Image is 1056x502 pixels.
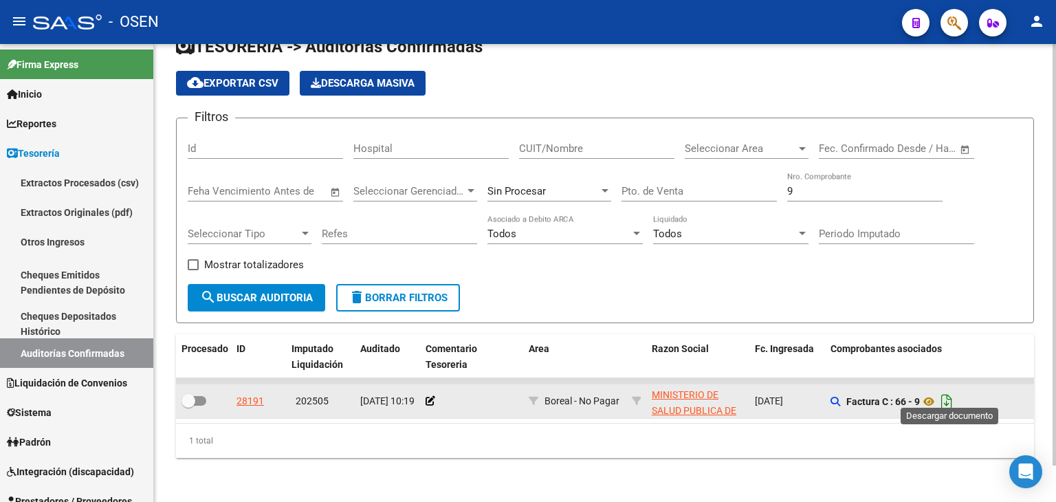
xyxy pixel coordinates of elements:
span: Razon Social [652,343,709,354]
datatable-header-cell: Procesado [176,334,231,380]
span: Seleccionar Gerenciador [353,185,465,197]
mat-icon: delete [349,289,365,305]
div: 28191 [236,393,264,409]
span: Todos [653,228,682,240]
app-download-masive: Descarga masiva de comprobantes (adjuntos) [300,71,426,96]
span: Area [529,343,549,354]
span: Seleccionar Area [685,142,796,155]
span: [DATE] 10:19 [360,395,415,406]
mat-icon: cloud_download [187,74,203,91]
span: Comprobantes asociados [830,343,942,354]
mat-icon: search [200,289,217,305]
div: Open Intercom Messenger [1009,455,1042,488]
input: Fecha fin [887,142,954,155]
span: Liquidación de Convenios [7,375,127,391]
datatable-header-cell: ID [231,334,286,380]
span: Descarga Masiva [311,77,415,89]
span: MINISTERIO DE SALUD PUBLICA DE LA PROVINCIA [PERSON_NAME][GEOGRAPHIC_DATA] [652,389,745,463]
span: Tesorería [7,146,60,161]
span: TESORERIA -> Auditorías Confirmadas [176,37,483,56]
button: Descarga Masiva [300,71,426,96]
datatable-header-cell: Comprobantes asociados [825,334,1031,380]
input: Fecha inicio [819,142,874,155]
button: Buscar Auditoria [188,284,325,312]
datatable-header-cell: Imputado Liquidación [286,334,355,380]
span: Seleccionar Tipo [188,228,299,240]
div: - 30999263158 [652,387,744,416]
datatable-header-cell: Comentario Tesoreria [420,334,523,380]
strong: Factura C : 66 - 9 [846,396,920,407]
datatable-header-cell: Fc. Ingresada [749,334,825,380]
span: Fc. Ingresada [755,343,814,354]
span: Imputado Liquidación [291,343,343,370]
span: Integración (discapacidad) [7,464,134,479]
mat-icon: person [1028,13,1045,30]
span: Reportes [7,116,56,131]
span: Mostrar totalizadores [204,257,304,273]
span: Firma Express [7,57,78,72]
button: Exportar CSV [176,71,289,96]
span: Procesado [181,343,228,354]
span: Auditado [360,343,400,354]
span: Sin Procesar [487,185,546,197]
span: Sistema [7,405,52,420]
span: Comentario Tesoreria [426,343,477,370]
h3: Filtros [188,107,235,127]
datatable-header-cell: Auditado [355,334,420,380]
span: Inicio [7,87,42,102]
span: Padrón [7,435,51,450]
button: Borrar Filtros [336,284,460,312]
span: [DATE] [755,395,783,406]
div: 1 total [176,424,1034,458]
span: Todos [487,228,516,240]
i: Descargar documento [938,391,956,413]
span: Boreal - No Pagar [544,395,619,406]
button: Open calendar [328,184,344,200]
datatable-header-cell: Razon Social [646,334,749,380]
span: Borrar Filtros [349,292,448,304]
span: ID [236,343,245,354]
datatable-header-cell: Area [523,334,626,380]
span: Buscar Auditoria [200,292,313,304]
span: Exportar CSV [187,77,278,89]
button: Open calendar [958,142,973,157]
span: - OSEN [109,7,159,37]
mat-icon: menu [11,13,27,30]
span: 202505 [296,395,329,406]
